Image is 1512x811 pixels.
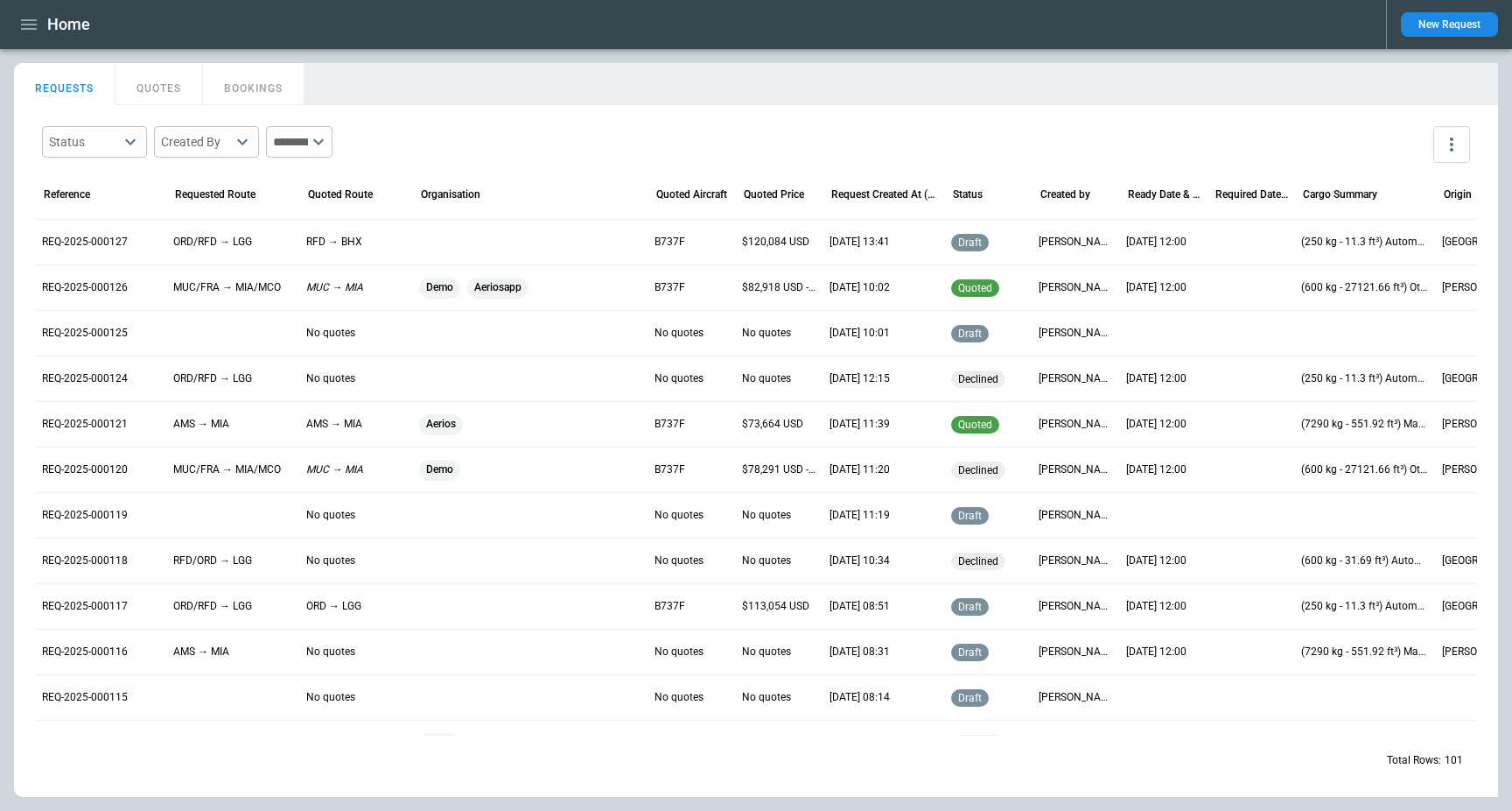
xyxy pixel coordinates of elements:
[1039,326,1112,341] p: Myles Cummins
[173,235,252,250] p: ORD/RFD → LGG
[173,599,252,614] p: ORD/RFD → LGG
[1039,599,1112,614] p: Simon Watson
[955,328,985,340] span: draft
[829,690,890,705] p: 10/09/2025 08:14
[42,417,128,432] p: REQ-2025-000121
[306,554,355,568] p: No quotes
[1401,12,1498,37] button: New Request
[1126,645,1186,659] p: 10/09/2025 12:00
[742,235,809,250] p: $120,084 USD
[654,462,685,477] p: B737F
[175,188,255,201] div: Requested Route
[203,63,304,105] button: BOOKINGS
[1039,371,1112,386] p: Simon Watson
[1301,235,1428,250] p: (250 kg - 11.3 ft³) Automotive
[742,599,809,614] p: $113,054 USD
[1126,554,1186,568] p: 05/09/2025 12:00
[742,462,815,477] p: $78,291 USD - $143,695 USD
[829,645,890,659] p: 10/09/2025 08:31
[955,373,1002,385] span: declined
[742,371,791,386] p: No quotes
[656,188,727,201] div: Quoted Aircraft
[1039,462,1112,477] p: Myles Cummins
[115,63,203,105] button: QUOTES
[742,280,815,295] p: $82,918 USD - $150,132 USD
[1301,462,1428,477] p: (600 kg - 27121.66 ft³) Other
[742,645,791,659] p: No quotes
[955,236,985,249] span: draft
[42,599,128,614] p: REQ-2025-000117
[829,508,890,523] p: 15/09/2025 11:19
[308,188,373,201] div: Quoted Route
[306,326,355,341] p: No quotes
[955,555,1002,568] span: declined
[951,553,1005,570] div: No a/c availability
[306,508,355,523] p: No quotes
[829,235,890,250] p: 16/09/2025 13:41
[49,133,119,151] div: Status
[173,554,252,568] p: RFD/ORD → LGG
[42,645,128,659] p: REQ-2025-000116
[955,646,985,659] span: draft
[955,282,996,294] span: quoted
[173,462,281,477] p: MUC/FRA → MIA/MCO
[1301,554,1428,568] p: (600 kg - 31.69 ft³) Automotive
[829,371,890,386] p: 15/09/2025 12:15
[42,554,128,568] p: REQ-2025-000118
[1039,554,1112,568] p: Myles Cummins
[14,63,115,105] button: REQUESTS
[654,554,703,568] p: No quotes
[829,554,890,568] p: 15/09/2025 10:34
[1128,188,1202,201] div: Ready Date & Time (UTC)
[1040,188,1090,201] div: Created by
[1301,599,1428,614] p: (250 kg - 11.3 ft³) Automotive
[419,448,460,492] span: Demo
[654,235,685,250] p: B737F
[654,645,703,659] p: No quotes
[306,599,361,614] p: ORD → LGG
[42,280,128,295] p: REQ-2025-000126
[1039,280,1112,295] p: Myles Cummins
[161,133,231,151] div: Created By
[42,508,128,523] p: REQ-2025-000119
[1301,280,1428,295] p: (600 kg - 27121.66 ft³) Other
[831,188,940,201] div: Request Created At (UTC)
[1387,753,1441,768] p: Total Rows:
[955,419,996,431] span: quoted
[829,417,890,432] p: 15/09/2025 11:39
[654,690,703,705] p: No quotes
[1126,235,1186,250] p: 05/09/2025 12:00
[1126,371,1186,386] p: 05/09/2025 12:00
[42,462,128,477] p: REQ-2025-000120
[742,508,791,523] p: No quotes
[654,417,685,432] p: B737F
[1039,508,1112,523] p: Myles Cummins
[42,326,128,341] p: REQ-2025-000125
[1039,417,1112,432] p: Simon Watson
[1445,753,1463,768] p: 101
[829,280,890,295] p: 16/09/2025 10:02
[306,371,355,386] p: No quotes
[951,462,1005,479] div: Not able to perform requested routing
[306,280,363,295] p: MUC → MIA
[306,417,362,432] p: AMS → MIA
[1126,280,1186,295] p: 10/09/2025 12:00
[1215,188,1290,201] div: Required Date & Time (UTC)
[955,601,985,613] span: draft
[742,690,791,705] p: No quotes
[306,235,362,250] p: RFD → BHX
[1301,645,1428,659] p: (7290 kg - 551.92 ft³) Machinery & Industrial Equipment
[1126,599,1186,614] p: 05/09/2025 12:00
[42,690,128,705] p: REQ-2025-000115
[1039,235,1112,250] p: Simon Watson
[1039,645,1112,659] p: Myles Cummins
[47,14,90,35] h1: Home
[173,645,229,659] p: AMS → MIA
[955,510,985,522] span: draft
[306,462,363,477] p: MUC → MIA
[654,599,685,614] p: B737F
[654,326,703,341] p: No quotes
[306,690,355,705] p: No quotes
[467,265,528,310] span: Aeriosapp
[1433,126,1470,163] button: more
